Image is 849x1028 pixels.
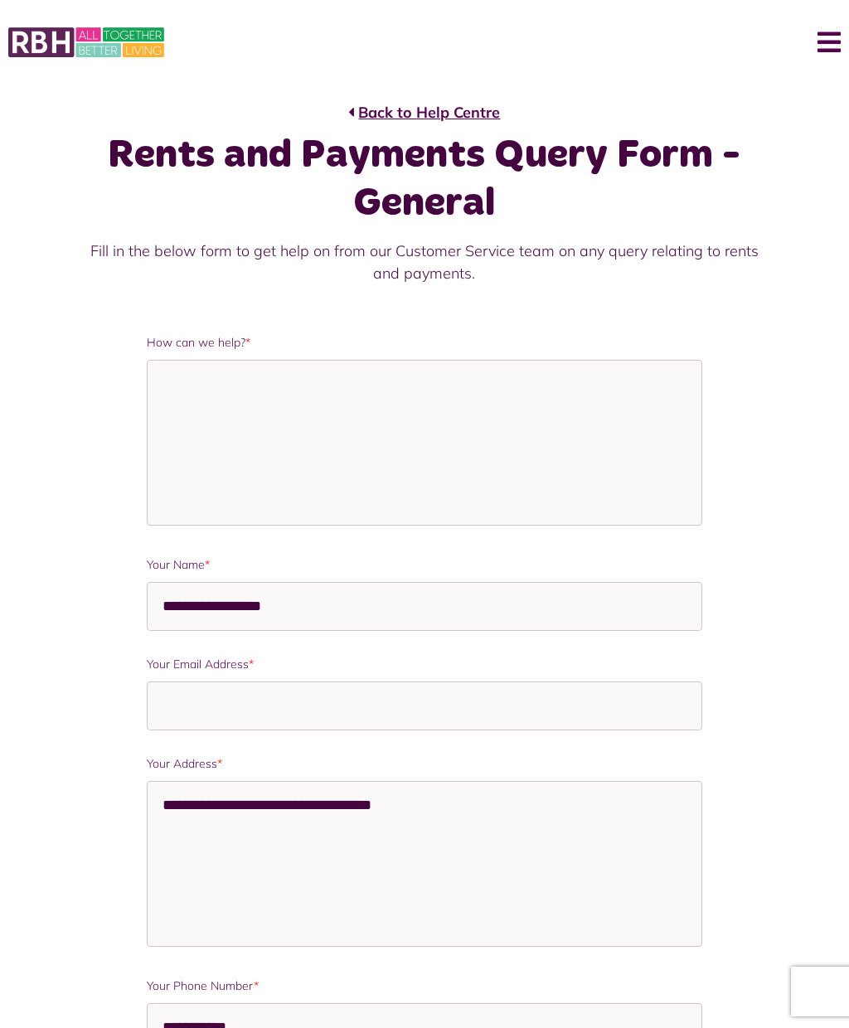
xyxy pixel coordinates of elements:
[147,977,701,995] label: Your Phone Number
[147,556,701,574] label: Your Name
[79,132,769,227] h1: Rents and Payments Query Form - General
[8,25,164,60] img: MyRBH
[147,656,701,673] label: Your Email Address
[147,334,701,352] label: How can we help?
[147,755,701,773] label: Your Address
[79,240,769,284] p: Fill in the below form to get help on from our Customer Service team on any query relating to ren...
[348,101,500,124] a: Back to Help Centre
